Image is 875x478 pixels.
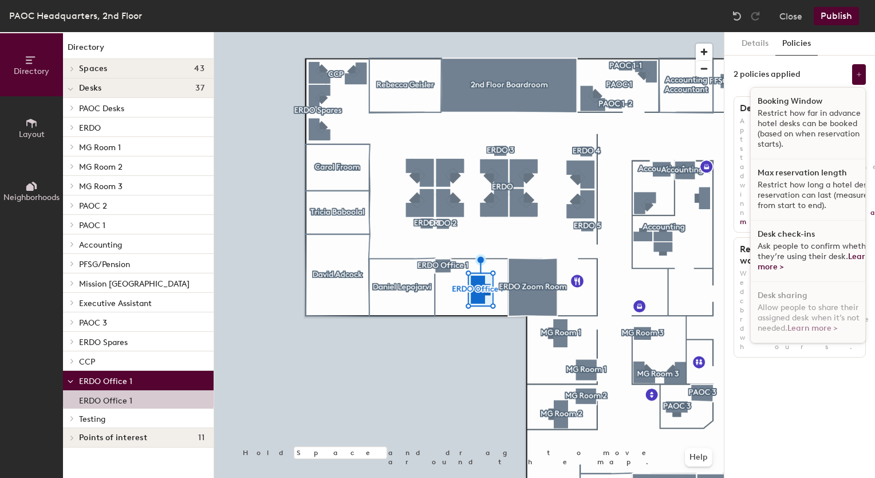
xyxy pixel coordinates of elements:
[79,338,128,347] span: ERDO Spares
[79,299,152,308] span: Executive Assistant
[685,448,712,467] button: Help
[198,433,204,442] span: 11
[758,241,873,272] span: Ask people to confirm whether they’re using their desk.
[14,66,49,76] span: Directory
[814,7,859,25] button: Publish
[79,357,95,367] span: CCP
[79,201,107,211] span: PAOC 2
[9,9,142,23] div: PAOC Headquarters, 2nd Floor
[79,318,107,328] span: PAOC 3
[79,64,108,73] span: Spaces
[79,240,122,250] span: Accounting
[734,103,855,114] h1: Desk sharing
[79,279,190,289] span: Mission [GEOGRAPHIC_DATA]
[63,41,214,59] h1: Directory
[79,143,121,152] span: MG Room 1
[758,252,870,272] a: Learn more >
[758,303,860,333] span: Allow people to share their assigned desk when it’s not needed.
[779,7,802,25] button: Close
[735,32,775,56] button: Details
[79,84,101,93] span: Desks
[19,130,45,139] span: Layout
[758,230,815,239] h1: Desk check-ins
[194,64,204,73] span: 43
[758,97,822,106] h1: Booking Window
[79,377,132,386] span: ERDO Office 1
[79,123,101,133] span: ERDO
[79,104,124,113] span: PAOC Desks
[79,162,123,172] span: MG Room 2
[787,323,838,333] a: Learn more >
[3,193,60,202] span: Neighborhoods
[758,169,847,178] h1: Max reservation length
[775,32,818,56] button: Policies
[79,414,105,424] span: Testing
[79,221,105,230] span: PAOC 1
[195,84,204,93] span: 37
[731,10,743,22] img: Undo
[734,244,855,267] h1: Restrict reservations to working hours
[79,433,147,442] span: Points of interest
[79,260,130,269] span: PFSG/Pension
[750,10,761,22] img: Redo
[79,393,132,406] p: ERDO Office 1
[79,182,123,191] span: MG Room 3
[734,70,801,79] div: 2 policies applied
[758,291,807,300] h1: Desk sharing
